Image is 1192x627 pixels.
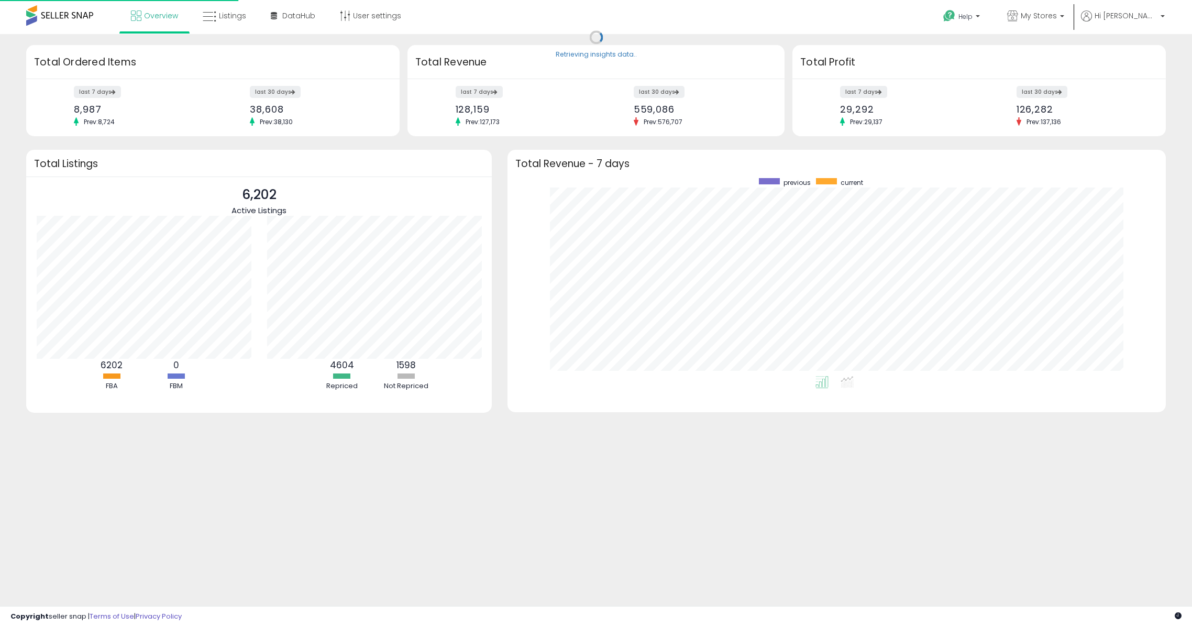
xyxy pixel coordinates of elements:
span: Listings [219,10,246,21]
label: last 7 days [74,86,121,98]
span: Help [958,12,973,21]
span: Prev: 8,724 [79,117,120,126]
span: My Stores [1021,10,1057,21]
div: 29,292 [840,104,971,115]
i: Get Help [943,9,956,23]
b: 6202 [101,359,123,371]
h3: Total Revenue - 7 days [515,160,1158,168]
span: Hi [PERSON_NAME] [1095,10,1157,21]
label: last 30 days [1017,86,1067,98]
div: 8,987 [74,104,205,115]
span: current [841,178,863,187]
p: 6,202 [231,185,286,205]
label: last 30 days [250,86,301,98]
span: Prev: 576,707 [638,117,688,126]
label: last 7 days [456,86,503,98]
b: 0 [173,359,179,371]
div: FBA [80,381,143,391]
b: 1598 [396,359,416,371]
span: Prev: 29,137 [845,117,888,126]
div: Not Repriced [375,381,438,391]
h3: Total Ordered Items [34,55,392,70]
div: Retrieving insights data.. [556,50,637,60]
a: Help [935,2,990,34]
span: Prev: 38,130 [255,117,298,126]
span: Prev: 137,136 [1021,117,1066,126]
div: FBM [145,381,207,391]
div: 128,159 [456,104,588,115]
label: last 7 days [840,86,887,98]
a: Hi [PERSON_NAME] [1081,10,1165,34]
span: Prev: 127,173 [460,117,505,126]
h3: Total Revenue [415,55,777,70]
div: 126,282 [1017,104,1147,115]
h3: Total Listings [34,160,484,168]
h3: Total Profit [800,55,1158,70]
span: Active Listings [231,205,286,216]
span: previous [783,178,811,187]
label: last 30 days [634,86,685,98]
div: Repriced [311,381,373,391]
span: Overview [144,10,178,21]
div: 559,086 [634,104,766,115]
div: 38,608 [250,104,381,115]
span: DataHub [282,10,315,21]
b: 4604 [330,359,354,371]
